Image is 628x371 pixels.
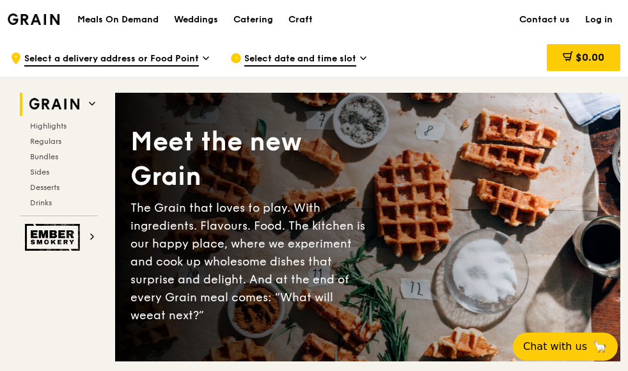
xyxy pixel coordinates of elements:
[30,183,59,192] span: Desserts
[8,13,59,25] img: Grain
[30,137,61,146] span: Regulars
[25,224,84,251] img: Ember Smokery web logo
[166,1,226,39] a: Weddings
[513,333,618,361] button: Chat with us🦙
[226,1,281,39] a: Catering
[174,1,218,39] div: Weddings
[25,93,84,116] img: Grain web logo
[146,308,204,322] span: eat next?”
[130,125,368,194] div: Meet the new Grain
[288,1,313,39] div: Craft
[576,51,604,63] span: $0.00
[592,339,608,354] span: 🦙
[30,198,52,207] span: Drinks
[30,152,58,161] span: Bundles
[281,1,320,39] a: Craft
[233,1,273,39] div: Catering
[77,13,159,26] h1: Meals On Demand
[512,1,577,39] a: Contact us
[523,339,587,354] span: Chat with us
[130,199,368,324] div: The Grain that loves to play. With ingredients. Flavours. Food. The kitchen is our happy place, w...
[30,168,49,177] span: Sides
[577,1,620,39] a: Log in
[30,122,67,130] span: Highlights
[24,52,199,67] span: Select a delivery address or Food Point
[244,52,356,67] span: Select date and time slot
